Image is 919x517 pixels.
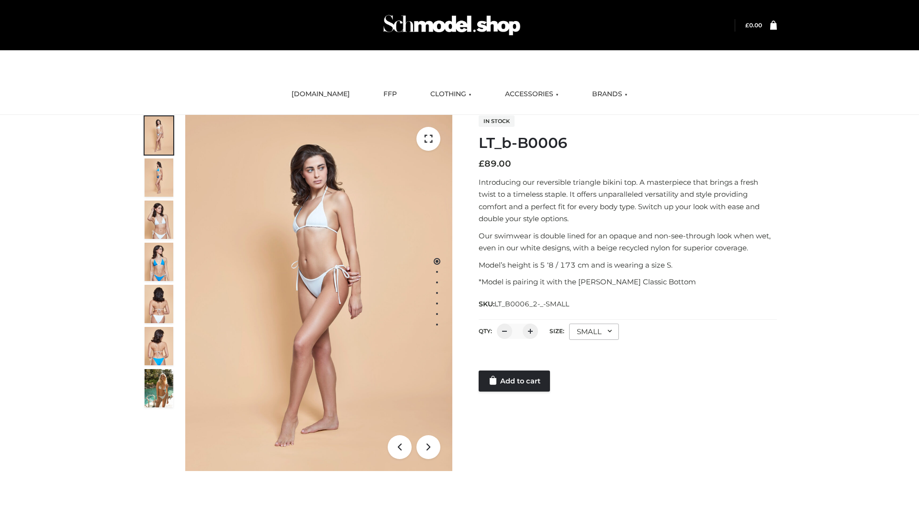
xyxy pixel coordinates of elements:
[479,276,777,288] p: *Model is pairing it with the [PERSON_NAME] Classic Bottom
[423,84,479,105] a: CLOTHING
[479,158,484,169] span: £
[145,369,173,407] img: Arieltop_CloudNine_AzureSky2.jpg
[745,22,749,29] span: £
[145,285,173,323] img: ArielClassicBikiniTop_CloudNine_AzureSky_OW114ECO_7-scaled.jpg
[145,116,173,155] img: ArielClassicBikiniTop_CloudNine_AzureSky_OW114ECO_1-scaled.jpg
[145,243,173,281] img: ArielClassicBikiniTop_CloudNine_AzureSky_OW114ECO_4-scaled.jpg
[745,22,762,29] a: £0.00
[380,6,524,44] img: Schmodel Admin 964
[479,371,550,392] a: Add to cart
[585,84,635,105] a: BRANDS
[479,327,492,335] label: QTY:
[498,84,566,105] a: ACCESSORIES
[479,135,777,152] h1: LT_b-B0006
[479,158,511,169] bdi: 89.00
[745,22,762,29] bdi: 0.00
[145,158,173,197] img: ArielClassicBikiniTop_CloudNine_AzureSky_OW114ECO_2-scaled.jpg
[479,176,777,225] p: Introducing our reversible triangle bikini top. A masterpiece that brings a fresh twist to a time...
[494,300,569,308] span: LT_B0006_2-_-SMALL
[479,259,777,271] p: Model’s height is 5 ‘8 / 173 cm and is wearing a size S.
[569,324,619,340] div: SMALL
[479,115,515,127] span: In stock
[479,230,777,254] p: Our swimwear is double lined for an opaque and non-see-through look when wet, even in our white d...
[376,84,404,105] a: FFP
[185,115,452,471] img: ArielClassicBikiniTop_CloudNine_AzureSky_OW114ECO_1
[479,298,570,310] span: SKU:
[145,201,173,239] img: ArielClassicBikiniTop_CloudNine_AzureSky_OW114ECO_3-scaled.jpg
[549,327,564,335] label: Size:
[145,327,173,365] img: ArielClassicBikiniTop_CloudNine_AzureSky_OW114ECO_8-scaled.jpg
[284,84,357,105] a: [DOMAIN_NAME]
